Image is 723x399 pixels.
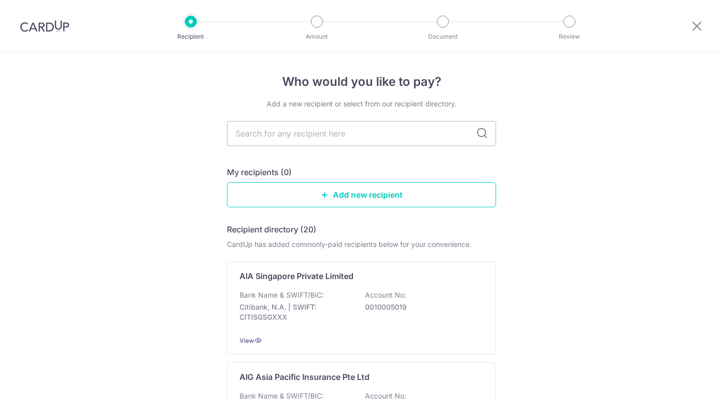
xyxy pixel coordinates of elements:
[280,32,354,42] p: Amount
[227,166,292,178] h5: My recipients (0)
[227,239,496,249] div: CardUp has added commonly-paid recipients below for your convenience.
[227,99,496,109] div: Add a new recipient or select from our recipient directory.
[406,32,480,42] p: Document
[239,290,324,300] p: Bank Name & SWIFT/BIC:
[532,32,607,42] p: Review
[239,337,254,344] a: View
[227,182,496,207] a: Add new recipient
[239,371,370,383] p: AIG Asia Pacific Insurance Pte Ltd
[154,32,228,42] p: Recipient
[20,20,69,32] img: CardUp
[227,73,496,91] h4: Who would you like to pay?
[239,302,352,322] p: Citibank, N.A. | SWIFT: CITISGSGXXX
[227,121,496,146] input: Search for any recipient here
[227,223,316,235] h5: Recipient directory (20)
[365,290,406,300] p: Account No:
[239,270,353,282] p: AIA Singapore Private Limited
[365,302,477,312] p: 0010005019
